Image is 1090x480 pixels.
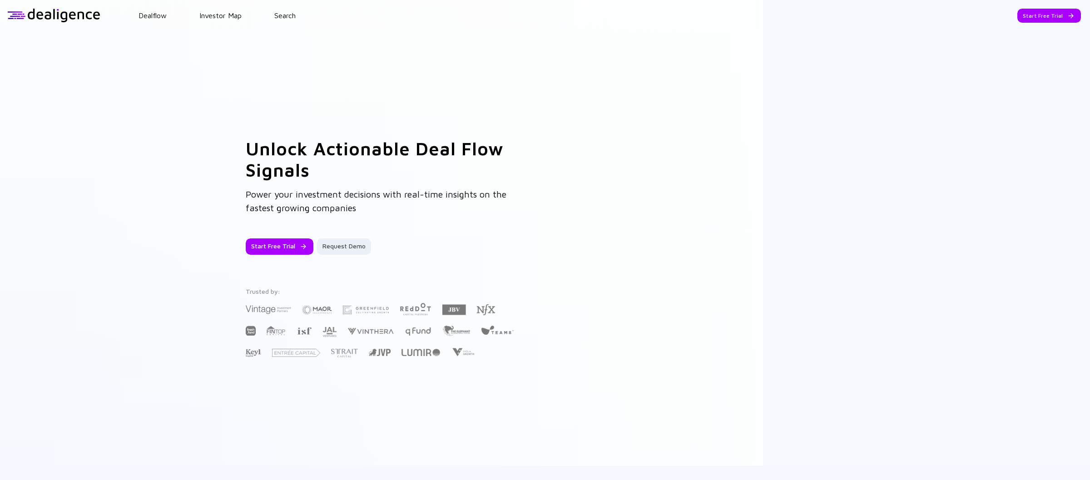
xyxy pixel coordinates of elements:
img: Vintage Investment Partners [246,304,291,315]
div: Trusted by: [246,287,515,295]
a: Investor Map [199,11,242,20]
img: Vinthera [347,327,394,336]
img: JAL Ventures [322,327,337,337]
img: Greenfield Partners [343,306,389,314]
button: Start Free Trial [1017,9,1081,23]
img: Q Fund [405,326,431,336]
img: FINTOP Capital [267,326,286,336]
button: Request Demo [317,238,371,255]
img: Viola Growth [451,348,475,356]
img: Strait Capital [331,349,358,357]
img: Key1 Capital [246,349,261,357]
button: Start Free Trial [246,238,313,255]
img: Israel Secondary Fund [297,327,312,335]
h1: Unlock Actionable Deal Flow Signals [246,138,518,180]
img: Jerusalem Venture Partners [369,349,391,356]
img: Red Dot Capital Partners [400,301,431,316]
img: Entrée Capital [272,349,320,357]
a: Dealflow [139,11,167,20]
img: Team8 [481,325,514,335]
img: JBV Capital [442,304,466,316]
img: Lumir Ventures [401,349,440,356]
img: Maor Investments [302,302,332,317]
img: The Elephant [442,326,470,336]
img: NFX [477,304,495,315]
a: Search [274,11,296,20]
span: Power your investment decisions with real-time insights on the fastest growing companies [246,189,506,213]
